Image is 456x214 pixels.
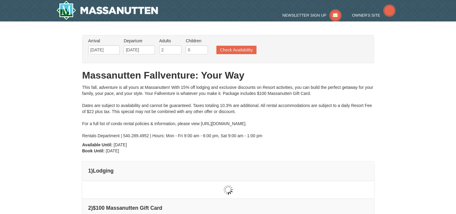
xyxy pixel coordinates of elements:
[186,38,208,44] label: Children
[88,168,368,174] h4: 1 Lodging
[106,148,119,153] span: [DATE]
[216,46,256,54] button: Check Availability
[88,38,120,44] label: Arrival
[88,205,368,211] h4: 2 $100 Massanutten Gift Card
[82,148,105,153] strong: Book Until:
[82,69,374,81] h1: Massanutten Fallventure: Your Way
[56,1,158,20] img: Massanutten Resort Logo
[124,38,155,44] label: Departure
[91,205,93,211] span: )
[223,185,233,195] img: wait gif
[114,142,127,147] span: [DATE]
[82,142,113,147] strong: Available Until:
[282,13,326,18] span: Newsletter Sign Up
[56,1,158,20] a: Massanutten Resort
[159,38,181,44] label: Adults
[352,13,380,18] span: Owner's Site
[282,13,341,18] a: Newsletter Sign Up
[352,13,395,18] a: Owner's Site
[82,84,374,139] div: This fall, adventure is all yours at Massanutten! With 15% off lodging and exclusive discounts on...
[91,168,93,174] span: )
